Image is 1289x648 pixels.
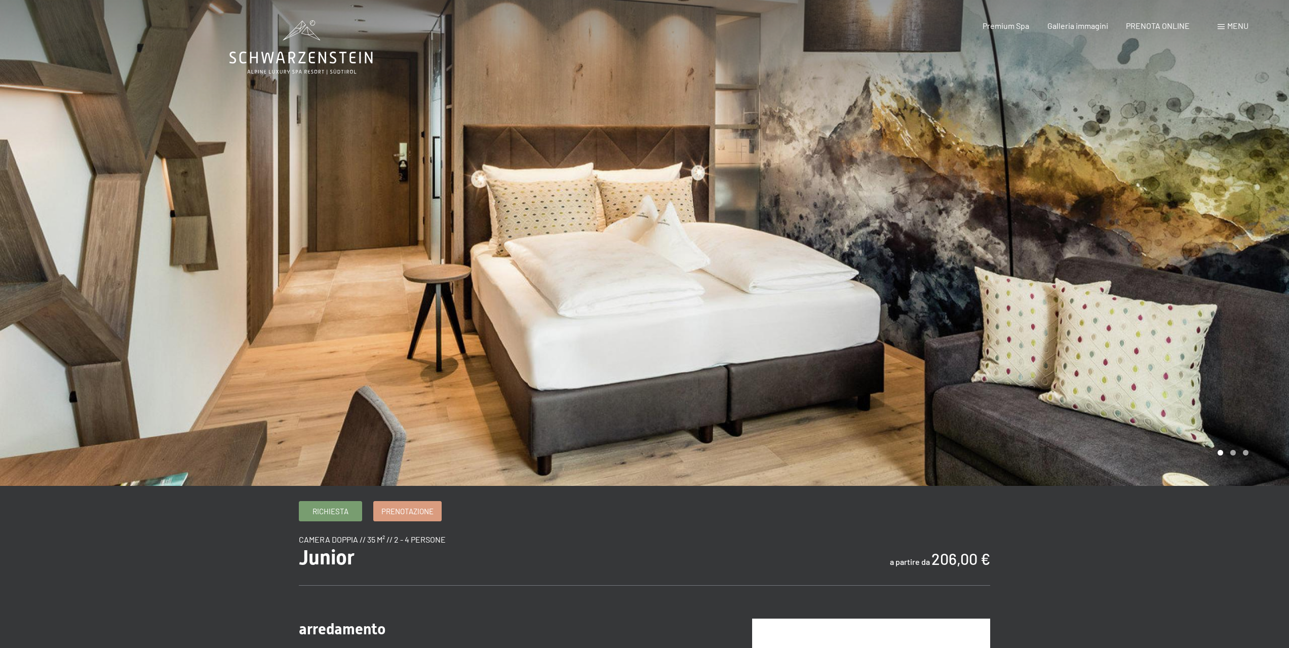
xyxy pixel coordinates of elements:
[299,502,362,521] a: Richiesta
[381,506,434,517] span: Prenotazione
[1047,21,1108,30] a: Galleria immagini
[890,557,930,566] span: a partire da
[1126,21,1190,30] a: PRENOTA ONLINE
[299,535,446,544] span: camera doppia // 35 m² // 2 - 4 persone
[299,620,385,638] span: arredamento
[299,546,355,569] span: Junior
[931,550,990,568] b: 206,00 €
[313,506,348,517] span: Richiesta
[374,502,441,521] a: Prenotazione
[1227,21,1248,30] span: Menu
[983,21,1029,30] a: Premium Spa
